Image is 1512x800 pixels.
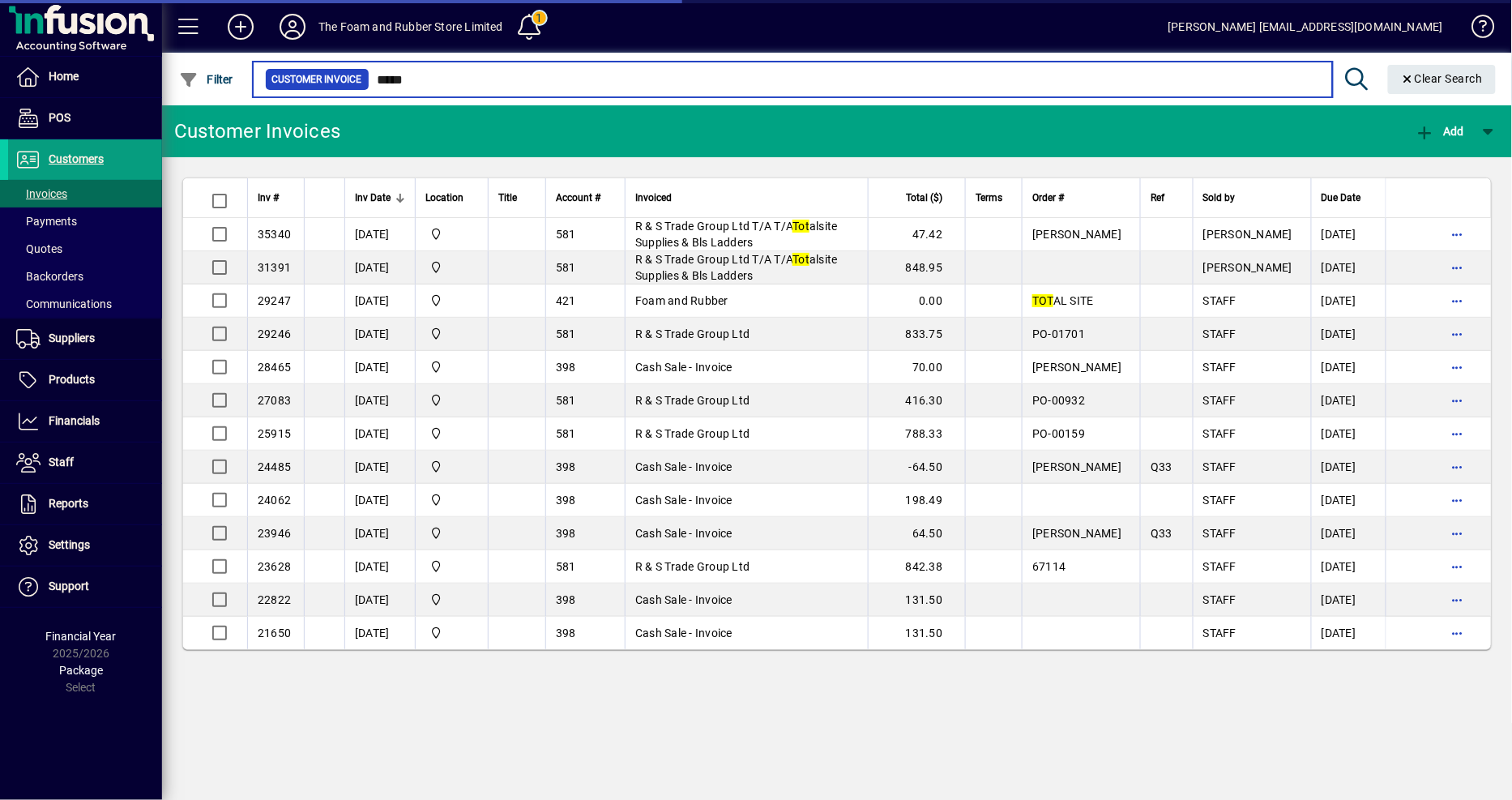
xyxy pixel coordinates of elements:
[1388,65,1497,94] button: Clear
[1311,284,1386,318] td: [DATE]
[556,189,615,207] div: Account #
[344,484,415,517] td: [DATE]
[425,391,478,409] span: Foam & Rubber Store
[868,351,965,384] td: 70.00
[556,228,576,241] span: 581
[1311,451,1386,484] td: [DATE]
[175,65,237,94] button: Filter
[46,630,117,643] span: Financial Year
[8,57,162,97] a: Home
[425,325,478,343] span: Foam & Rubber Store
[635,460,733,473] span: Cash Sale - Invoice
[868,284,965,318] td: 0.00
[8,180,162,207] a: Invoices
[868,251,965,284] td: 848.95
[556,560,576,573] span: 581
[1032,394,1085,407] span: PO-00932
[1032,327,1085,340] span: PO-01701
[1032,294,1094,307] span: AL SITE
[1032,189,1064,207] span: Order #
[1203,261,1292,274] span: [PERSON_NAME]
[318,14,503,40] div: The Foam and Rubber Store Limited
[1445,321,1471,347] button: More options
[425,458,478,476] span: Foam & Rubber Store
[1151,527,1172,540] span: Q33
[1311,584,1386,617] td: [DATE]
[174,118,340,144] div: Customer Invoices
[635,189,858,207] div: Invoiced
[792,220,809,233] em: Tot
[1311,517,1386,550] td: [DATE]
[556,427,576,440] span: 581
[1203,593,1237,606] span: STAFF
[258,494,291,507] span: 24062
[8,98,162,139] a: POS
[1032,460,1121,473] span: [PERSON_NAME]
[556,593,576,606] span: 398
[1311,351,1386,384] td: [DATE]
[1032,361,1121,374] span: [PERSON_NAME]
[425,259,478,276] span: Foam & Rubber Store
[1203,460,1237,473] span: STAFF
[556,189,600,207] span: Account #
[1311,617,1386,649] td: [DATE]
[8,290,162,318] a: Communications
[976,189,1002,207] span: Terms
[49,580,89,593] span: Support
[1322,189,1361,207] span: Due Date
[49,456,74,468] span: Staff
[556,294,576,307] span: 421
[1203,560,1237,573] span: STAFF
[1203,361,1237,374] span: STAFF
[1401,72,1484,85] span: Clear Search
[425,491,478,509] span: Foam & Rubber Store
[272,71,362,88] span: Customer Invoice
[1203,327,1237,340] span: STAFF
[635,361,733,374] span: Cash Sale - Invoice
[425,524,478,542] span: Foam & Rubber Store
[1203,189,1301,207] div: Sold by
[179,73,233,86] span: Filter
[1203,527,1237,540] span: STAFF
[1032,427,1085,440] span: PO-00159
[868,550,965,584] td: 842.38
[635,427,750,440] span: R & S Trade Group Ltd
[1151,189,1183,207] div: Ref
[425,358,478,376] span: Foam & Rubber Store
[1445,620,1471,646] button: More options
[1203,394,1237,407] span: STAFF
[258,294,291,307] span: 29247
[1311,484,1386,517] td: [DATE]
[635,394,750,407] span: R & S Trade Group Ltd
[8,235,162,263] a: Quotes
[868,451,965,484] td: -64.50
[635,253,838,282] span: R & S Trade Group Ltd T/A T/A alsite Supplies & Bls Ladders
[1151,460,1172,473] span: Q33
[1412,117,1468,146] button: Add
[635,527,733,540] span: Cash Sale - Invoice
[556,460,576,473] span: 398
[355,189,391,207] span: Inv Date
[1311,417,1386,451] td: [DATE]
[258,189,294,207] div: Inv #
[868,218,965,251] td: 47.42
[344,318,415,351] td: [DATE]
[425,425,478,443] span: Foam & Rubber Store
[8,207,162,235] a: Payments
[868,517,965,550] td: 64.50
[556,327,576,340] span: 581
[1311,251,1386,284] td: [DATE]
[355,189,405,207] div: Inv Date
[1203,294,1237,307] span: STAFF
[1445,587,1471,613] button: More options
[556,494,576,507] span: 398
[1203,427,1237,440] span: STAFF
[344,550,415,584] td: [DATE]
[1311,384,1386,417] td: [DATE]
[16,270,83,283] span: Backorders
[49,414,100,427] span: Financials
[8,263,162,290] a: Backorders
[8,525,162,566] a: Settings
[425,189,478,207] div: Location
[1445,554,1471,580] button: More options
